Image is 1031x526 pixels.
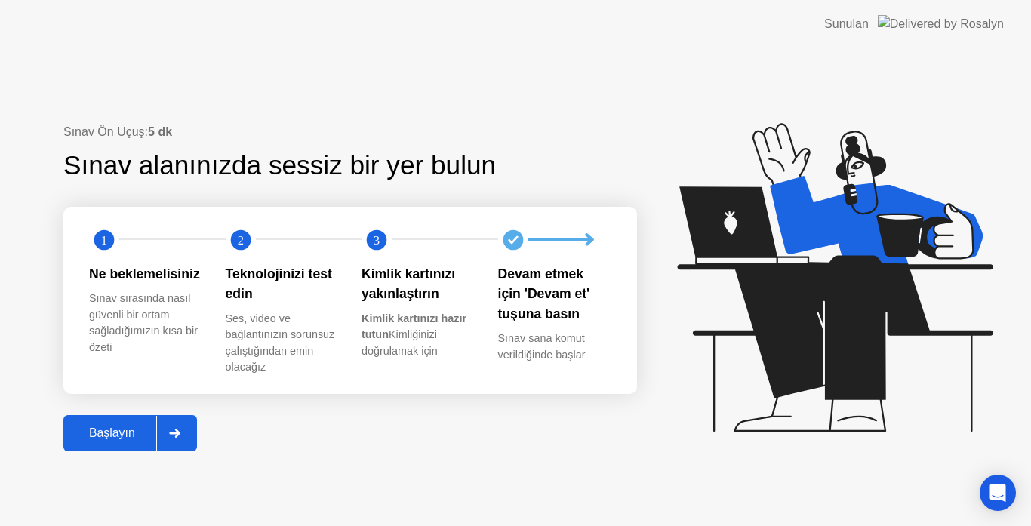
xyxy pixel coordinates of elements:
[148,125,172,138] b: 5 dk
[226,311,338,376] div: Ses, video ve bağlantınızın sorunsuz çalıştığından emin olacağız
[63,146,596,186] div: Sınav alanınızda sessiz bir yer bulun
[101,232,107,247] text: 1
[498,264,611,324] div: Devam etmek için 'Devam et' tuşuna basın
[374,232,380,247] text: 3
[237,232,243,247] text: 2
[89,291,202,355] div: Sınav sırasında nasıl güvenli bir ortam sağladığımızın kısa bir özeti
[226,264,338,304] div: Teknolojinizi test edin
[824,15,869,33] div: Sunulan
[980,475,1016,511] div: Open Intercom Messenger
[498,331,611,363] div: Sınav sana komut verildiğinde başlar
[362,312,466,341] b: Kimlik kartınızı hazır tutun
[89,264,202,284] div: Ne beklemelisiniz
[63,415,197,451] button: Başlayın
[878,15,1004,32] img: Delivered by Rosalyn
[362,311,474,360] div: Kimliğinizi doğrulamak için
[63,123,637,141] div: Sınav Ön Uçuş:
[362,264,474,304] div: Kimlik kartınızı yakınlaştırın
[68,426,156,440] div: Başlayın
